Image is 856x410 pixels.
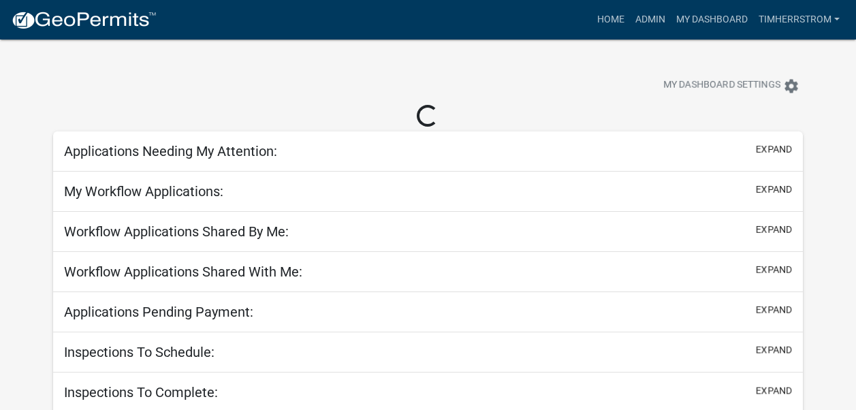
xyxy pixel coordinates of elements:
a: TimHerrstrom [753,7,845,33]
button: expand [756,383,792,398]
span: My Dashboard Settings [663,78,780,94]
button: expand [756,183,792,197]
button: My Dashboard Settingssettings [652,72,810,99]
a: Admin [630,7,671,33]
h5: My Workflow Applications: [64,183,223,200]
button: expand [756,223,792,237]
i: settings [783,78,799,94]
button: expand [756,303,792,317]
h5: Workflow Applications Shared By Me: [64,223,289,240]
a: My Dashboard [671,7,753,33]
button: expand [756,343,792,358]
a: Home [592,7,630,33]
h5: Applications Needing My Attention: [64,143,277,159]
h5: Inspections To Complete: [64,384,218,400]
button: expand [756,142,792,157]
h5: Applications Pending Payment: [64,304,253,320]
h5: Inspections To Schedule: [64,344,215,360]
h5: Workflow Applications Shared With Me: [64,264,302,280]
button: expand [756,263,792,277]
